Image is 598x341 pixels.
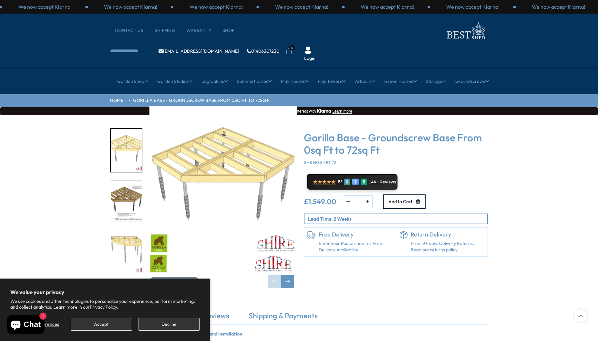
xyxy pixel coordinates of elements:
h2: We value your privacy [10,289,200,295]
inbox-online-store-chat: Shopify online store chat [5,315,46,336]
p: We use cookies and other technologies to personalize your experience, perform marketing, and coll... [10,298,200,310]
a: Privacy Policy. [90,304,118,310]
button: Accept [71,318,132,331]
button: Decline [139,318,200,331]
